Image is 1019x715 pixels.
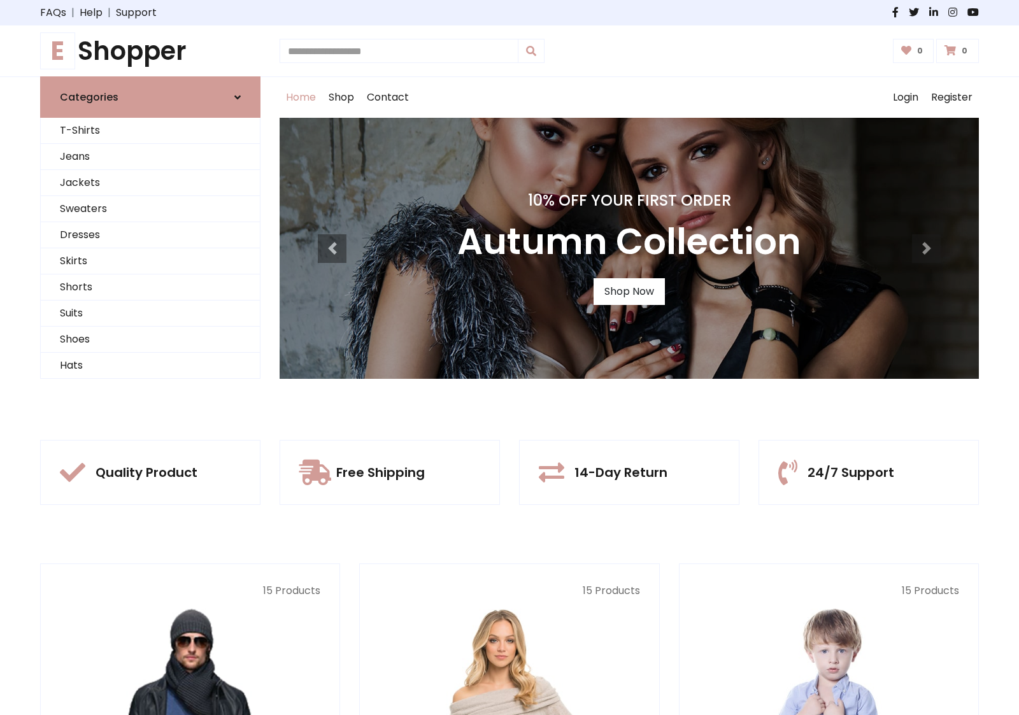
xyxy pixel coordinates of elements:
a: Jeans [41,144,260,170]
span: E [40,32,75,69]
a: Skirts [41,248,260,274]
h5: 24/7 Support [808,465,894,480]
a: Shoes [41,327,260,353]
a: Categories [40,76,260,118]
h4: 10% Off Your First Order [457,192,801,210]
h3: Autumn Collection [457,220,801,263]
a: Shorts [41,274,260,301]
a: Help [80,5,103,20]
span: 0 [958,45,971,57]
a: EShopper [40,36,260,66]
a: Suits [41,301,260,327]
a: Login [887,77,925,118]
a: 0 [936,39,979,63]
h1: Shopper [40,36,260,66]
a: Hats [41,353,260,379]
span: 0 [914,45,926,57]
p: 15 Products [379,583,639,598]
h5: Quality Product [96,465,197,480]
a: Shop [322,77,360,118]
a: Register [925,77,979,118]
a: 0 [893,39,934,63]
span: | [66,5,80,20]
a: FAQs [40,5,66,20]
a: Home [280,77,322,118]
p: 15 Products [60,583,320,598]
a: Contact [360,77,415,118]
h6: Categories [60,91,118,103]
h5: Free Shipping [336,465,425,480]
a: Sweaters [41,196,260,222]
a: Dresses [41,222,260,248]
a: Shop Now [594,278,665,305]
a: Support [116,5,157,20]
p: 15 Products [699,583,959,598]
span: | [103,5,116,20]
h5: 14-Day Return [574,465,667,480]
a: T-Shirts [41,118,260,144]
a: Jackets [41,170,260,196]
